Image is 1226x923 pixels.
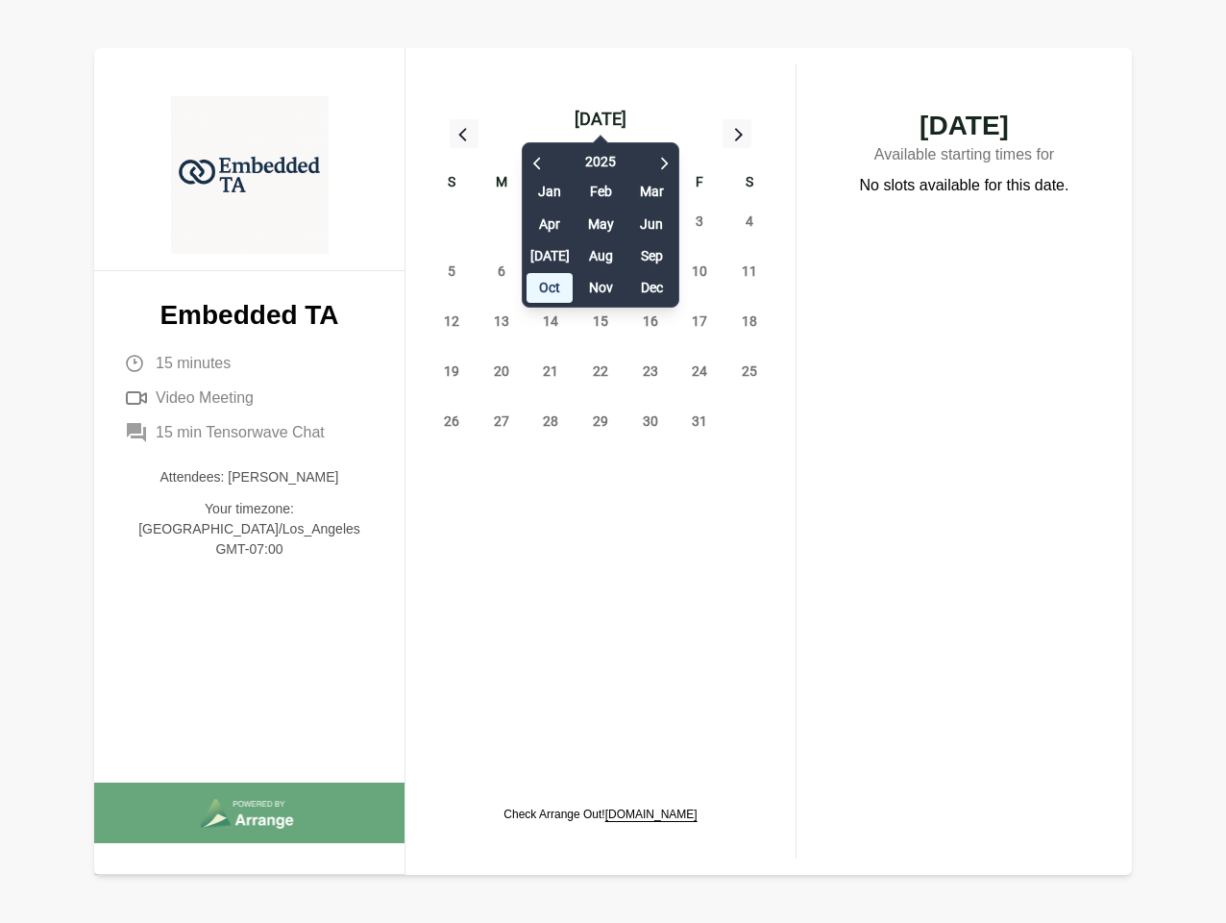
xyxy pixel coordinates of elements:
span: Wednesday, October 22, 2025 [587,358,614,385]
div: [DATE] [575,106,626,133]
p: Attendees: [PERSON_NAME] [125,467,374,487]
a: [DOMAIN_NAME] [605,808,698,821]
span: Monday, October 13, 2025 [488,308,515,335]
p: Available starting times for [835,139,1093,174]
span: Friday, October 31, 2025 [686,408,713,435]
span: Sunday, October 26, 2025 [438,408,465,435]
span: Friday, October 24, 2025 [686,358,713,385]
span: Tuesday, October 28, 2025 [537,408,564,435]
p: Embedded TA [125,302,374,329]
div: M [477,171,527,196]
span: Wednesday, October 15, 2025 [587,308,614,335]
span: Friday, October 17, 2025 [686,308,713,335]
span: [DATE] [835,112,1093,139]
div: F [675,171,725,196]
span: Sunday, October 12, 2025 [438,308,465,335]
span: Video Meeting [156,387,254,410]
span: Thursday, October 23, 2025 [637,358,664,385]
span: Saturday, October 25, 2025 [736,358,763,385]
span: Saturday, October 11, 2025 [736,258,763,285]
span: Tuesday, October 14, 2025 [537,308,564,335]
p: Your timezone: [GEOGRAPHIC_DATA]/Los_Angeles GMT-07:00 [125,499,374,560]
span: Friday, October 10, 2025 [686,258,713,285]
span: 15 minutes [156,352,231,375]
span: Friday, October 3, 2025 [686,208,713,235]
p: No slots available for this date. [860,174,1069,197]
span: Tuesday, October 21, 2025 [537,358,564,385]
div: S [724,171,774,196]
span: Monday, October 20, 2025 [488,358,515,385]
span: Thursday, October 16, 2025 [637,308,664,335]
span: 15 min Tensorwave Chat [156,421,325,444]
span: Sunday, October 5, 2025 [438,258,465,285]
span: Saturday, October 18, 2025 [736,308,763,335]
p: Check Arrange Out! [503,807,697,822]
span: Saturday, October 4, 2025 [736,208,763,235]
div: S [427,171,477,196]
span: Thursday, October 30, 2025 [637,408,664,435]
span: Wednesday, October 29, 2025 [587,408,614,435]
span: Sunday, October 19, 2025 [438,358,465,385]
span: Monday, October 27, 2025 [488,408,515,435]
span: Monday, October 6, 2025 [488,258,515,285]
